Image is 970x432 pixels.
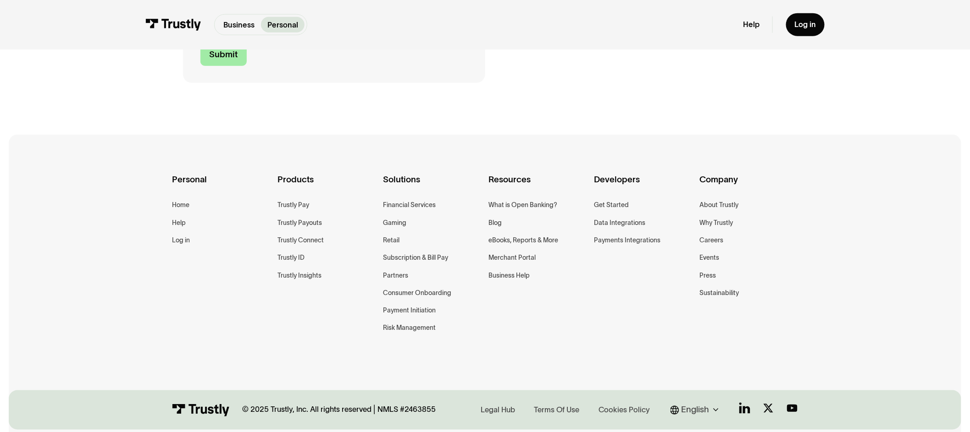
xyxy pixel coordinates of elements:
a: Cookies Policy [596,403,653,416]
a: Help [743,20,759,29]
a: Subscription & Bill Pay [383,252,449,263]
div: Solutions [383,173,482,200]
a: Trustly Insights [278,270,322,281]
div: Cookies Policy [599,405,650,416]
a: Payment Initiation [383,305,436,316]
p: Personal [267,19,298,31]
div: © 2025 Trustly, Inc. All rights reserved [242,405,371,415]
div: English [671,404,722,416]
a: Gaming [383,217,407,228]
a: Press [699,270,716,281]
img: Trustly Logo [145,19,201,31]
div: Company [699,173,798,200]
a: Consumer Onboarding [383,287,452,298]
a: Legal Hub [477,403,518,416]
a: Home [172,199,190,210]
div: Products [278,173,376,200]
a: Terms Of Use [531,403,582,416]
a: Events [699,252,719,263]
a: Merchant Portal [489,252,536,263]
div: English [682,404,709,416]
a: About Trustly [699,199,738,210]
div: Resources [489,173,587,200]
a: eBooks, Reports & More [489,235,559,246]
a: Trustly ID [278,252,305,263]
a: Why Trustly [699,217,733,228]
a: Partners [383,270,409,281]
a: Trustly Connect [278,235,324,246]
a: Blog [489,217,502,228]
a: Log in [786,13,825,36]
a: Business Help [489,270,530,281]
a: Risk Management [383,322,436,333]
a: Careers [699,235,723,246]
div: Legal Hub [481,405,515,416]
a: Personal [261,17,305,33]
div: Personal [172,173,271,200]
div: Terms Of Use [534,405,580,416]
a: Payments Integrations [594,235,660,246]
a: Financial Services [383,199,436,210]
input: Submit [200,44,247,66]
a: Sustainability [699,287,739,298]
a: Log in [172,235,190,246]
a: Trustly Pay [278,199,310,210]
a: What is Open Banking? [489,199,558,210]
a: Trustly Payouts [278,217,322,228]
p: Business [223,19,255,31]
a: Data Integrations [594,217,645,228]
img: Trustly Logo [172,404,229,416]
a: Retail [383,235,400,246]
div: NMLS #2463855 [377,405,436,415]
div: Developers [594,173,692,200]
a: Business [217,17,261,33]
div: Log in [794,20,816,29]
div: | [373,404,375,416]
a: Help [172,217,186,228]
a: Get Started [594,199,629,210]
